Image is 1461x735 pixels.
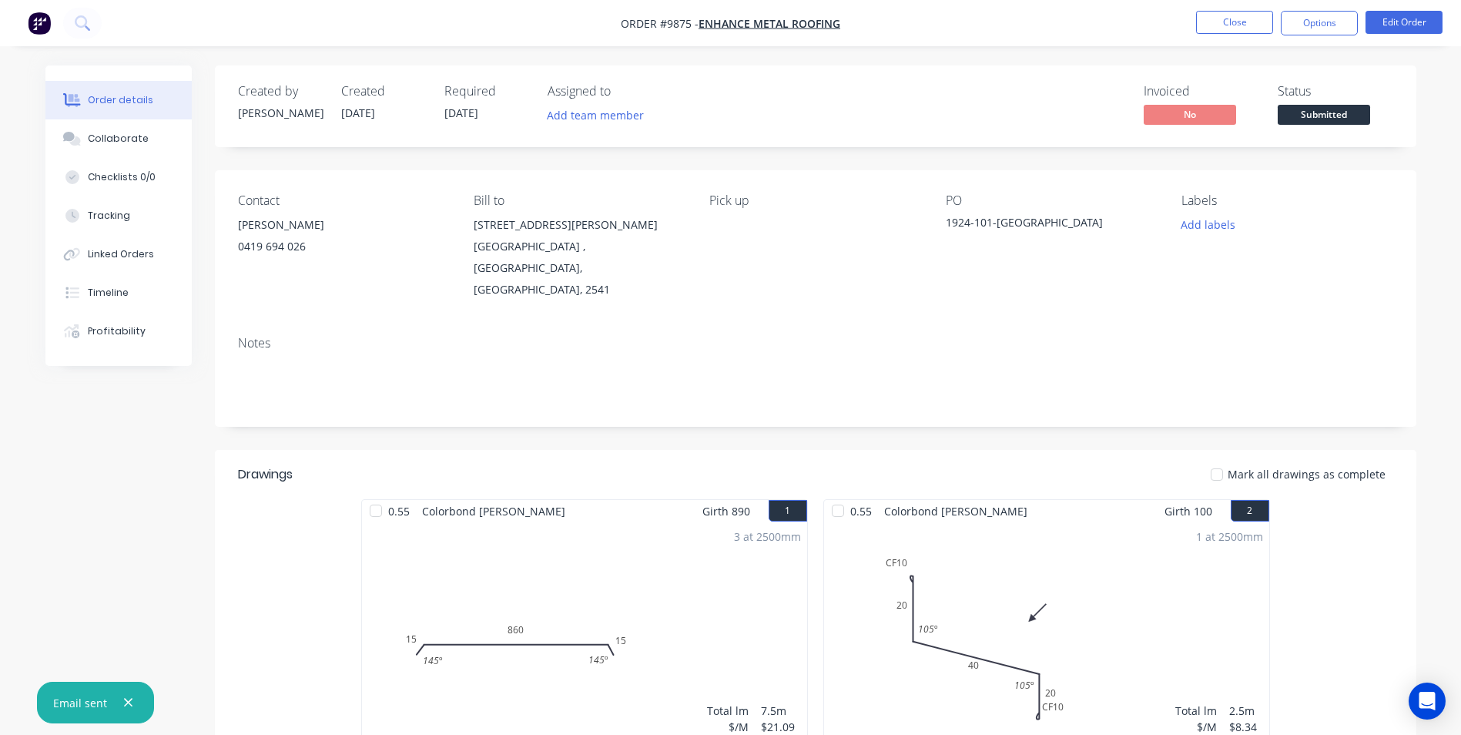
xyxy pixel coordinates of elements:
[1175,703,1217,719] div: Total lm
[946,214,1138,236] div: 1924-101-[GEOGRAPHIC_DATA]
[878,500,1034,522] span: Colorbond [PERSON_NAME]
[53,695,107,711] div: Email sent
[1409,683,1446,720] div: Open Intercom Messenger
[1196,529,1263,545] div: 1 at 2500mm
[474,193,685,208] div: Bill to
[444,106,478,120] span: [DATE]
[88,170,156,184] div: Checklists 0/0
[548,105,652,126] button: Add team member
[382,500,416,522] span: 0.55
[538,105,652,126] button: Add team member
[761,719,801,735] div: $21.09
[1196,11,1273,34] button: Close
[548,84,702,99] div: Assigned to
[238,84,323,99] div: Created by
[1144,84,1259,99] div: Invoiced
[734,529,801,545] div: 3 at 2500mm
[88,132,149,146] div: Collaborate
[1365,11,1443,34] button: Edit Order
[45,235,192,274] button: Linked Orders
[1228,466,1386,482] span: Mark all drawings as complete
[238,465,293,484] div: Drawings
[45,158,192,196] button: Checklists 0/0
[238,193,449,208] div: Contact
[238,236,449,257] div: 0419 694 026
[238,336,1393,351] div: Notes
[1231,500,1269,522] button: 2
[45,312,192,351] button: Profitability
[238,214,449,236] div: [PERSON_NAME]
[946,193,1157,208] div: PO
[88,286,129,300] div: Timeline
[1144,105,1236,124] span: No
[702,500,750,522] span: Girth 890
[707,719,749,735] div: $/M
[45,196,192,235] button: Tracking
[1229,703,1263,719] div: 2.5m
[474,214,685,300] div: [STREET_ADDRESS][PERSON_NAME][GEOGRAPHIC_DATA] , [GEOGRAPHIC_DATA], [GEOGRAPHIC_DATA], 2541
[341,84,426,99] div: Created
[28,12,51,35] img: Factory
[1278,105,1370,124] span: Submitted
[45,274,192,312] button: Timeline
[1175,719,1217,735] div: $/M
[761,703,801,719] div: 7.5m
[1181,193,1392,208] div: Labels
[88,247,154,261] div: Linked Orders
[238,105,323,121] div: [PERSON_NAME]
[474,236,685,300] div: [GEOGRAPHIC_DATA] , [GEOGRAPHIC_DATA], [GEOGRAPHIC_DATA], 2541
[709,193,920,208] div: Pick up
[238,214,449,263] div: [PERSON_NAME]0419 694 026
[88,93,153,107] div: Order details
[621,16,699,31] span: Order #9875 -
[769,500,807,522] button: 1
[844,500,878,522] span: 0.55
[45,119,192,158] button: Collaborate
[88,209,130,223] div: Tracking
[699,16,840,31] a: Enhance Metal Roofing
[1278,105,1370,128] button: Submitted
[707,703,749,719] div: Total lm
[1229,719,1263,735] div: $8.34
[341,106,375,120] span: [DATE]
[474,214,685,236] div: [STREET_ADDRESS][PERSON_NAME]
[444,84,529,99] div: Required
[1173,214,1244,235] button: Add labels
[1281,11,1358,35] button: Options
[416,500,571,522] span: Colorbond [PERSON_NAME]
[88,324,146,338] div: Profitability
[45,81,192,119] button: Order details
[1164,500,1212,522] span: Girth 100
[1278,84,1393,99] div: Status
